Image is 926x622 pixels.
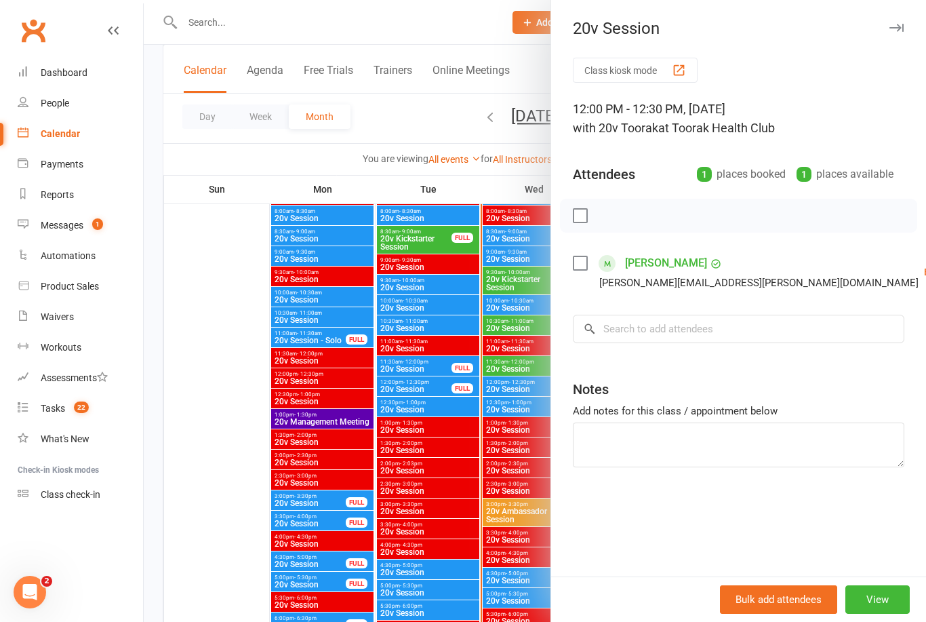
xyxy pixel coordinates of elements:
div: Product Sales [41,281,99,292]
div: Payments [41,159,83,170]
a: Assessments [18,363,143,393]
div: Calendar [41,128,80,139]
button: Bulk add attendees [720,585,837,614]
div: Notes [573,380,609,399]
div: Workouts [41,342,81,353]
div: Messages [41,220,83,231]
div: 1 [797,167,811,182]
a: Dashboard [18,58,143,88]
input: Search to add attendees [573,315,904,343]
a: Messages 1 [18,210,143,241]
div: 12:00 PM - 12:30 PM, [DATE] [573,100,904,138]
div: places available [797,165,893,184]
a: Product Sales [18,271,143,302]
a: Workouts [18,332,143,363]
span: 1 [92,218,103,230]
div: Waivers [41,311,74,322]
a: Class kiosk mode [18,480,143,510]
div: Attendees [573,165,635,184]
a: [PERSON_NAME] [625,252,707,274]
div: 1 [697,167,712,182]
div: Reports [41,189,74,200]
div: places booked [697,165,786,184]
div: What's New [41,433,89,444]
span: with 20v Toorak [573,121,658,135]
div: People [41,98,69,109]
div: Automations [41,250,96,261]
a: Payments [18,149,143,180]
div: 20v Session [551,19,926,38]
span: 2 [41,576,52,587]
a: Tasks 22 [18,393,143,424]
span: at Toorak Health Club [658,121,775,135]
button: Class kiosk mode [573,58,698,83]
div: Class check-in [41,489,100,500]
a: Clubworx [16,14,50,47]
iframe: Intercom live chat [14,576,46,608]
div: Dashboard [41,67,87,78]
div: [PERSON_NAME][EMAIL_ADDRESS][PERSON_NAME][DOMAIN_NAME] [599,274,919,292]
a: Automations [18,241,143,271]
a: Calendar [18,119,143,149]
span: 22 [74,402,89,413]
a: What's New [18,424,143,454]
div: Add notes for this class / appointment below [573,403,904,419]
a: Reports [18,180,143,210]
a: People [18,88,143,119]
div: Assessments [41,372,108,383]
a: Waivers [18,302,143,332]
div: Tasks [41,403,65,414]
button: View [845,585,910,614]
